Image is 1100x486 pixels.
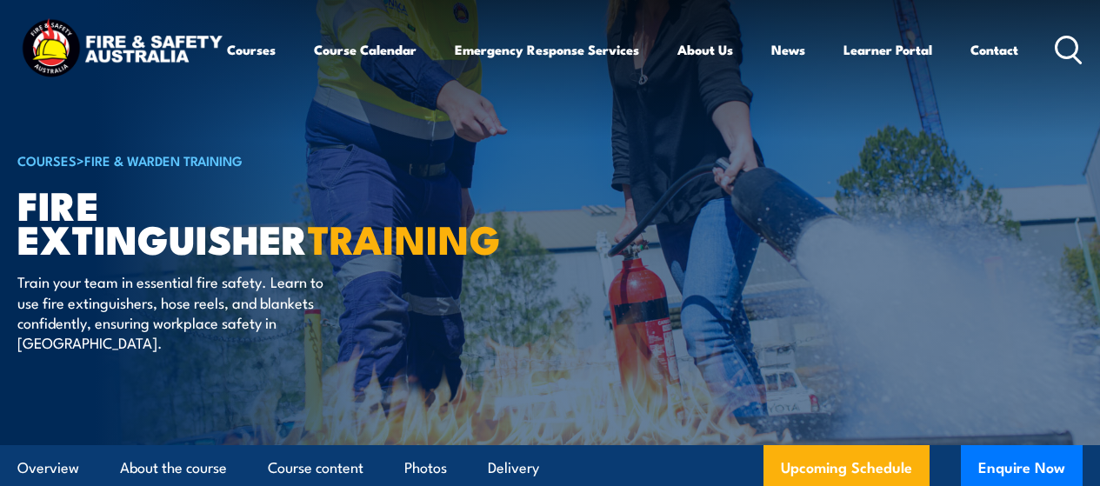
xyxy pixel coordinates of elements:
a: COURSES [17,150,77,170]
a: News [771,29,805,70]
a: Emergency Response Services [455,29,639,70]
h1: Fire Extinguisher [17,187,447,255]
a: Fire & Warden Training [84,150,243,170]
strong: TRAINING [308,208,501,268]
a: Courses [227,29,276,70]
a: Course Calendar [314,29,417,70]
h6: > [17,150,447,170]
a: About Us [677,29,733,70]
a: Learner Portal [843,29,932,70]
p: Train your team in essential fire safety. Learn to use fire extinguishers, hose reels, and blanke... [17,271,335,353]
a: Contact [970,29,1018,70]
